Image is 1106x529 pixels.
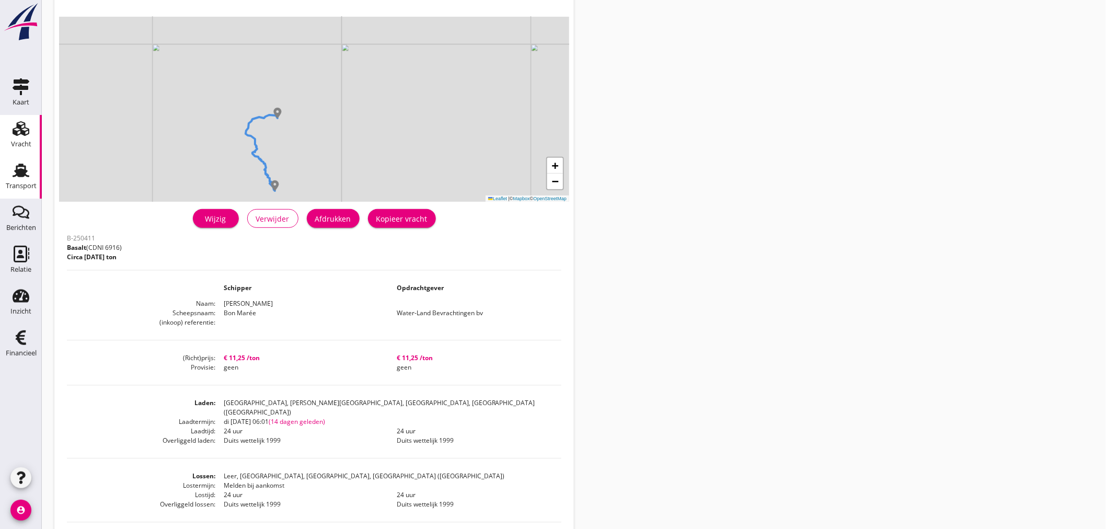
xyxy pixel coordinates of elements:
dd: [GEOGRAPHIC_DATA], [PERSON_NAME][GEOGRAPHIC_DATA], [GEOGRAPHIC_DATA], [GEOGRAPHIC_DATA] ([GEOGRAP... [215,398,561,417]
div: Afdrukken [315,213,351,224]
p: (CDNI 6916) [67,243,122,252]
dd: Duits wettelijk 1999 [215,500,388,509]
span: (14 dagen geleden) [269,417,325,426]
i: account_circle [10,500,31,521]
dd: € 11,25 /ton [388,353,561,363]
dt: Laadtermijn [67,417,215,427]
div: Inzicht [10,308,31,315]
dd: € 11,25 /ton [215,353,388,363]
dd: Duits wettelijk 1999 [388,500,561,509]
div: Financieel [6,350,37,356]
a: Wijzig [193,209,239,228]
div: Berichten [6,224,36,231]
div: Transport [6,182,37,189]
div: Wijzig [201,213,231,224]
dd: Schipper [215,283,388,293]
dt: Laden [67,398,215,417]
dt: Provisie [67,363,215,372]
dd: Water-Land Bevrachtingen bv [388,308,561,318]
dd: geen [388,363,561,372]
dd: Duits wettelijk 1999 [215,436,388,445]
img: Marker [270,180,280,191]
dt: Naam [67,299,215,308]
dd: 24 uur [388,427,561,436]
dd: Melden bij aankomst [215,481,561,490]
dd: 24 uur [215,490,388,500]
a: Zoom out [547,174,563,189]
dt: (inkoop) referentie [67,318,215,327]
span: Basalt [67,243,86,252]
dt: Laadtijd [67,427,215,436]
div: Verwijder [256,213,290,224]
button: Afdrukken [307,209,360,228]
a: Zoom in [547,158,563,174]
span: − [552,175,559,188]
div: Kopieer vracht [376,213,428,224]
div: © © [486,195,569,202]
a: Leaflet [488,196,507,201]
dt: Lostijd [67,490,215,500]
dt: Overliggeld lossen [67,500,215,509]
dd: geen [215,363,388,372]
dd: Duits wettelijk 1999 [388,436,561,445]
img: Marker [272,108,283,118]
dd: Opdrachtgever [388,283,561,293]
button: Verwijder [247,209,298,228]
button: Kopieer vracht [368,209,436,228]
dd: Leer, [GEOGRAPHIC_DATA], [GEOGRAPHIC_DATA], [GEOGRAPHIC_DATA] ([GEOGRAPHIC_DATA]) [215,471,561,481]
div: Kaart [13,99,29,106]
span: B-250411 [67,234,95,243]
span: | [509,196,510,201]
dd: [PERSON_NAME] [215,299,561,308]
img: logo-small.a267ee39.svg [2,3,40,41]
p: Circa [DATE] ton [67,252,122,262]
span: + [552,159,559,172]
dd: di [DATE] 06:01 [215,417,561,427]
dt: Lossen [67,471,215,481]
div: Relatie [10,266,31,273]
dt: (Richt)prijs [67,353,215,363]
dd: Bon Marée [215,308,388,318]
a: Mapbox [513,196,530,201]
dd: 24 uur [215,427,388,436]
div: Vracht [11,141,31,147]
dt: Lostermijn [67,481,215,490]
dd: 24 uur [388,490,561,500]
a: OpenStreetMap [533,196,567,201]
dt: Overliggeld laden [67,436,215,445]
dt: Scheepsnaam [67,308,215,318]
